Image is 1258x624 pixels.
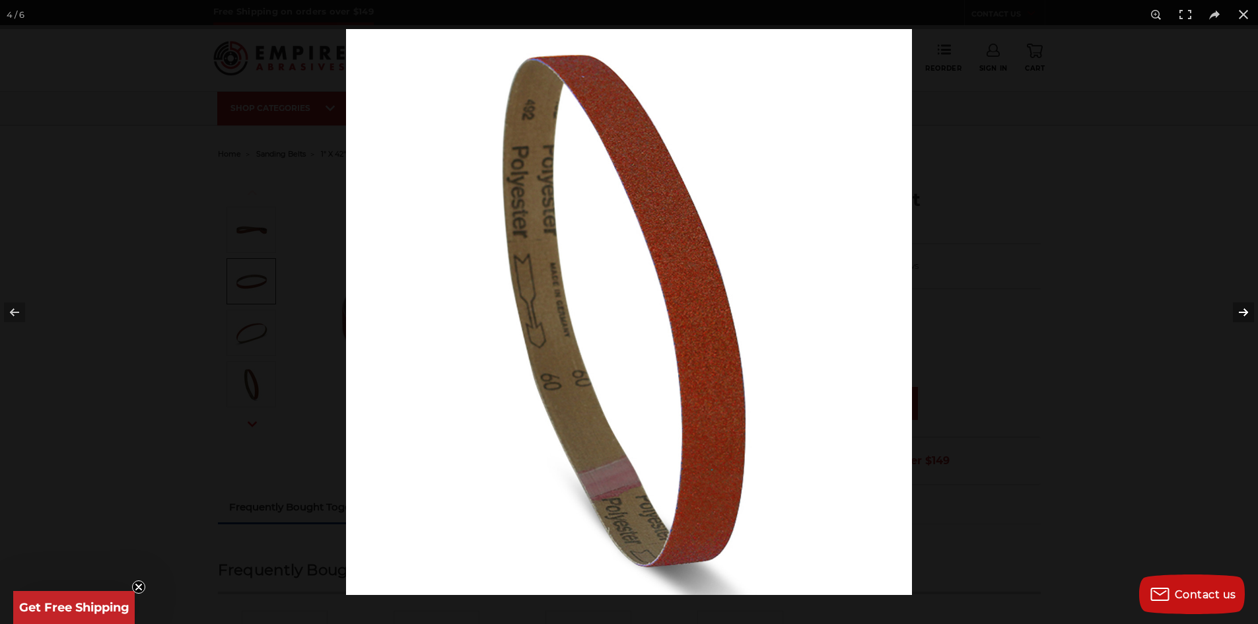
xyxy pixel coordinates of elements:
[1175,588,1236,601] span: Contact us
[13,591,135,624] div: Get Free ShippingClose teaser
[1139,574,1245,614] button: Contact us
[1212,279,1258,345] button: Next (arrow right)
[346,29,912,595] img: 1_x_42_Ceramic_Sanding_Belt_-5__54214.1586543724.jpg
[19,600,129,615] span: Get Free Shipping
[132,580,145,594] button: Close teaser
